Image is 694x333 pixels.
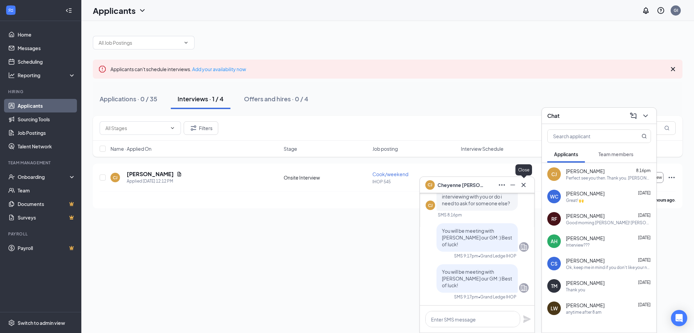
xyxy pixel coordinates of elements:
button: ComposeMessage [628,110,639,121]
input: Search applicant [548,130,628,143]
span: Interview Schedule [461,145,504,152]
svg: QuestionInfo [657,6,665,15]
a: Scheduling [18,55,76,68]
svg: Minimize [509,181,517,189]
span: [PERSON_NAME] [566,257,605,264]
button: Plane [523,315,531,323]
span: [DATE] [638,302,651,307]
span: 8:16pm [636,168,651,173]
svg: ChevronDown [183,40,189,45]
a: PayrollCrown [18,241,76,255]
div: Ok, keep me in mind if you don't like your new job! :) [566,265,651,270]
div: Applied [DATE] 12:12 PM [127,178,182,185]
a: Home [18,28,76,41]
svg: Notifications [642,6,650,15]
span: You will be meeting with [PERSON_NAME] our GM :) Best of luck! [442,269,512,288]
span: Cheyenne [PERSON_NAME] [437,181,485,189]
span: [PERSON_NAME] [566,190,605,197]
div: Thank you [566,287,585,293]
a: Job Postings [18,126,76,140]
div: RF [551,215,557,222]
svg: ChevronDown [138,6,146,15]
div: AH [551,238,557,245]
div: Close [515,164,532,175]
div: Payroll [8,231,74,237]
span: [DATE] [638,213,651,218]
span: [PERSON_NAME] [566,279,605,286]
span: Applicants [554,151,578,157]
div: anytime after 8 am [566,309,601,315]
svg: Cross [519,181,528,189]
span: [DATE] [638,280,651,285]
div: Good morning [PERSON_NAME]! [PERSON_NAME] from the Grand Ledge IHOP. Could you stop in for an int... [566,220,651,226]
a: Applicants [18,99,76,112]
span: Name · Applied On [110,145,151,152]
span: - [461,174,463,181]
span: Stage [284,145,297,152]
span: [PERSON_NAME] [566,235,605,242]
span: Cook/weekend [372,171,408,177]
button: Cross [518,180,529,190]
h1: Applicants [93,5,136,16]
p: IHOP 545 [372,179,457,185]
div: Interviews · 1 / 4 [178,95,224,103]
button: Ellipses [496,180,507,190]
span: Applicants can't schedule interviews. [110,66,246,72]
div: Applications · 0 / 35 [100,95,157,103]
div: CJ [113,175,118,181]
span: You will be meeting with [PERSON_NAME] our GM :) Best of luck! [442,228,512,247]
svg: ChevronDown [641,112,650,120]
div: Offers and hires · 0 / 4 [244,95,308,103]
a: SurveysCrown [18,211,76,224]
div: CJ [428,203,433,208]
svg: Ellipses [498,181,506,189]
div: WC [550,193,558,200]
a: Talent Network [18,140,76,153]
a: Add your availability now [192,66,246,72]
div: Great! 🙌 [566,197,584,203]
span: [PERSON_NAME] [566,302,605,309]
svg: Company [520,284,528,292]
span: • Grand Ledge IHOP [478,294,516,300]
svg: ChevronDown [170,125,175,131]
div: Onboarding [18,173,70,180]
a: Team [18,184,76,197]
div: Team Management [8,160,74,166]
a: Messages [18,41,76,55]
span: Job posting [372,145,398,152]
svg: UserCheck [8,173,15,180]
div: Reporting [18,72,76,79]
div: Onsite Interview [284,174,368,181]
input: All Stages [105,124,167,132]
span: Team members [598,151,633,157]
div: Open Intercom Messenger [671,310,687,326]
span: • Grand Ledge IHOP [478,253,516,259]
span: [DATE] [638,235,651,240]
h5: [PERSON_NAME] [127,170,174,178]
a: Sourcing Tools [18,112,76,126]
h3: Chat [547,112,559,120]
div: TM [551,283,557,289]
div: Hiring [8,89,74,95]
input: All Job Postings [99,39,181,46]
svg: Analysis [8,72,15,79]
button: Filter Filters [184,121,218,135]
svg: MagnifyingGlass [664,125,670,131]
div: SMS 9:17pm [454,253,478,259]
span: [DATE] [638,257,651,263]
svg: Filter [189,124,198,132]
div: GI [674,7,678,13]
div: CJ [551,171,557,178]
span: [PERSON_NAME] [566,168,605,174]
div: CS [551,260,557,267]
svg: Collapse [65,7,72,14]
svg: Error [98,65,106,73]
svg: Company [520,243,528,251]
span: [DATE] [638,190,651,195]
button: Minimize [507,180,518,190]
b: 9 hours ago [652,197,675,203]
svg: WorkstreamLogo [7,7,14,14]
svg: ComposeMessage [629,112,637,120]
svg: MagnifyingGlass [641,133,647,139]
button: ChevronDown [640,110,651,121]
